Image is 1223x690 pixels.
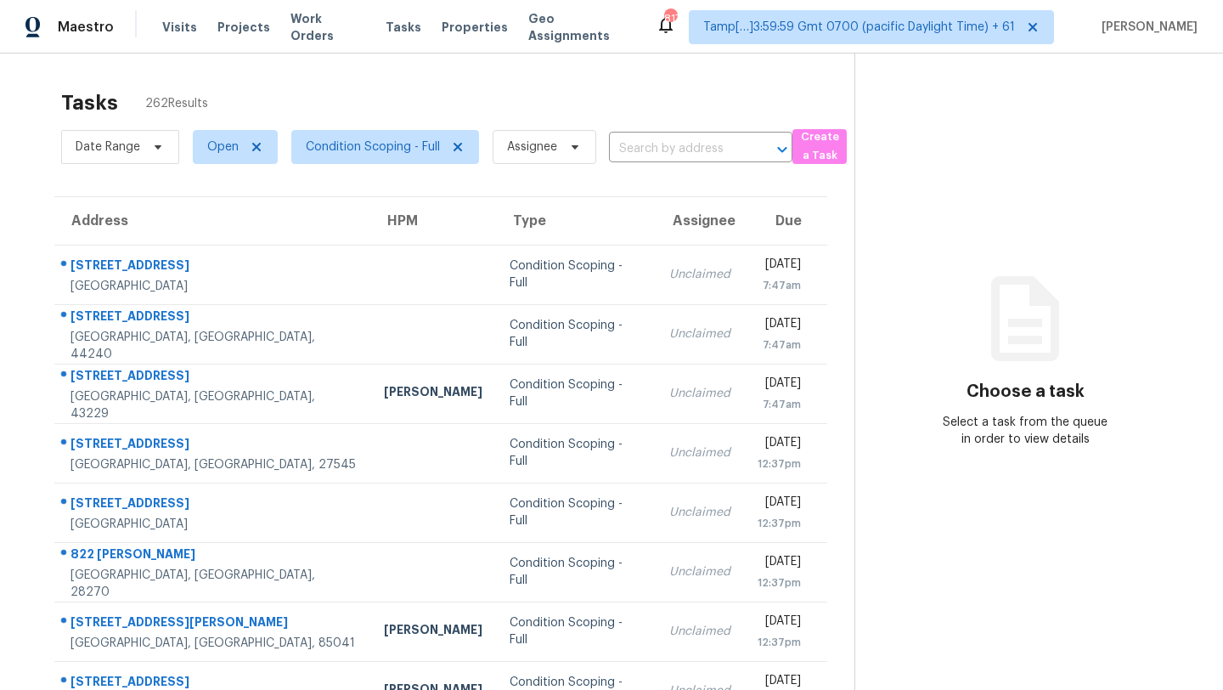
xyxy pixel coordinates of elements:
div: [DATE] [758,613,801,634]
div: [DATE] [758,375,801,396]
div: 817 [664,10,676,27]
span: [PERSON_NAME] [1095,19,1198,36]
span: Maestro [58,19,114,36]
div: [DATE] [758,434,801,455]
th: HPM [370,197,496,245]
div: Unclaimed [669,444,730,461]
div: Unclaimed [669,385,730,402]
div: Condition Scoping - Full [510,495,642,529]
div: [GEOGRAPHIC_DATA], [GEOGRAPHIC_DATA], 43229 [70,388,357,422]
div: [GEOGRAPHIC_DATA], [GEOGRAPHIC_DATA], 27545 [70,456,357,473]
div: Condition Scoping - Full [510,317,642,351]
h3: Choose a task [967,383,1085,400]
div: [DATE] [758,494,801,515]
div: 12:37pm [758,515,801,532]
div: 7:47am [758,277,801,294]
th: Type [496,197,656,245]
span: Assignee [507,139,557,156]
div: [STREET_ADDRESS] [70,435,357,456]
button: Create a Task [792,129,847,164]
div: Unclaimed [669,504,730,521]
div: [DATE] [758,256,801,277]
div: Condition Scoping - Full [510,614,642,648]
div: 7:47am [758,396,801,413]
div: [GEOGRAPHIC_DATA], [GEOGRAPHIC_DATA], 85041 [70,635,357,652]
div: [DATE] [758,315,801,337]
span: Work Orders [290,10,365,44]
div: [STREET_ADDRESS] [70,367,357,388]
th: Address [54,197,370,245]
div: Unclaimed [669,563,730,580]
span: Tamp[…]3:59:59 Gmt 0700 (pacific Daylight Time) + 61 [703,19,1015,36]
div: [DATE] [758,553,801,574]
span: Visits [162,19,197,36]
div: Select a task from the queue in order to view details [940,414,1111,448]
div: 7:47am [758,337,801,353]
span: Date Range [76,139,140,156]
div: [GEOGRAPHIC_DATA] [70,278,357,295]
div: Condition Scoping - Full [510,555,642,589]
span: Create a Task [801,127,838,167]
div: Condition Scoping - Full [510,257,642,291]
div: [GEOGRAPHIC_DATA] [70,516,357,533]
div: 12:37pm [758,634,801,651]
button: Open [770,138,794,161]
span: Properties [442,19,508,36]
div: [PERSON_NAME] [384,621,482,642]
h2: Tasks [61,94,118,111]
div: [STREET_ADDRESS][PERSON_NAME] [70,614,357,635]
div: [STREET_ADDRESS] [70,257,357,278]
span: Projects [217,19,270,36]
div: [STREET_ADDRESS] [70,308,357,329]
span: Geo Assignments [528,10,635,44]
div: 12:37pm [758,455,801,472]
span: Tasks [386,21,421,33]
span: Open [207,139,239,156]
div: 822 [PERSON_NAME] [70,546,357,567]
div: Condition Scoping - Full [510,436,642,470]
th: Due [744,197,827,245]
div: Unclaimed [669,623,730,640]
div: Unclaimed [669,266,730,283]
span: 262 Results [145,95,208,112]
div: Condition Scoping - Full [510,376,642,410]
span: Condition Scoping - Full [306,139,440,156]
div: [PERSON_NAME] [384,383,482,404]
input: Search by address [609,136,745,162]
div: [STREET_ADDRESS] [70,495,357,516]
div: 12:37pm [758,574,801,591]
div: Unclaimed [669,325,730,342]
div: [GEOGRAPHIC_DATA], [GEOGRAPHIC_DATA], 28270 [70,567,357,601]
th: Assignee [656,197,744,245]
div: [GEOGRAPHIC_DATA], [GEOGRAPHIC_DATA], 44240 [70,329,357,363]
